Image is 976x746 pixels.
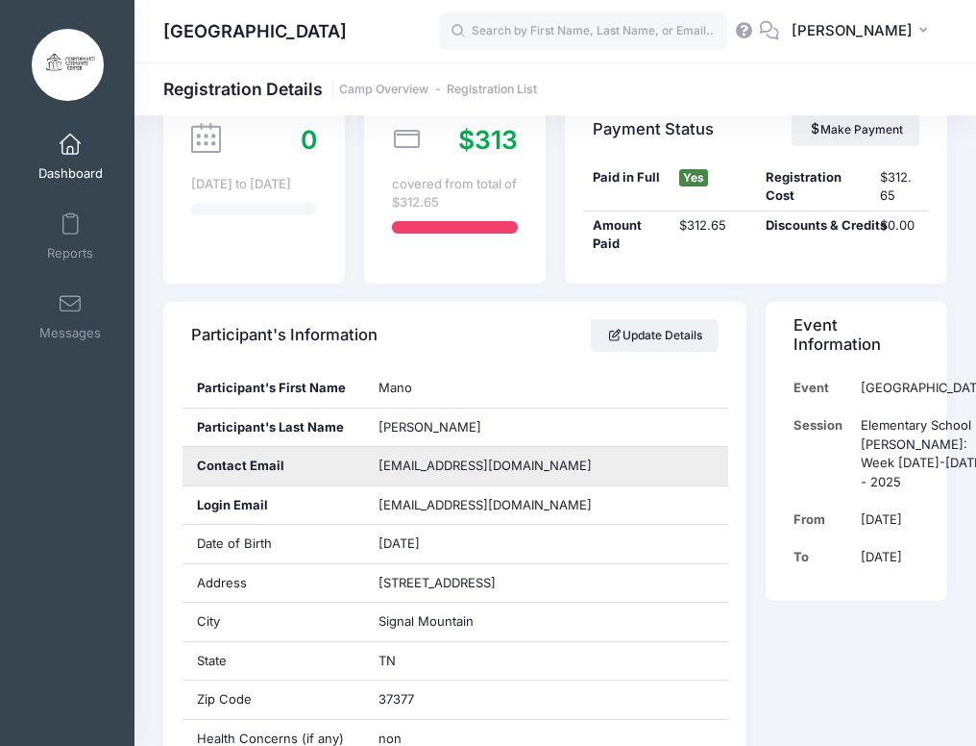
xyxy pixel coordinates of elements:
[183,369,364,408] div: Participant's First Name
[32,29,104,101] img: Mountain Arts Community Center
[392,175,518,212] div: covered from total of $312.65
[191,175,317,194] div: [DATE] to [DATE]
[378,691,414,707] span: 37377
[25,123,116,190] a: Dashboard
[183,564,364,603] div: Address
[793,538,852,576] td: To
[183,603,364,641] div: City
[339,83,428,97] a: Camp Overview
[163,79,537,99] h1: Registration Details
[756,216,871,254] div: Discounts & Credits
[378,613,474,629] span: Signal Mountain
[183,409,364,447] div: Participant's Last Name
[593,102,714,157] h4: Payment Status
[458,124,518,155] span: $313
[183,525,364,563] div: Date of Birth
[447,83,537,97] a: Registration List
[792,20,913,41] span: [PERSON_NAME]
[583,168,670,206] div: Paid in Full
[378,535,420,551] span: [DATE]
[183,642,364,681] div: State
[183,681,364,719] div: Zip Code
[378,731,402,746] span: non
[378,419,481,435] span: [PERSON_NAME]
[378,496,619,515] span: [EMAIL_ADDRESS][DOMAIN_NAME]
[183,486,364,525] div: Login Email
[779,10,947,54] button: [PERSON_NAME]
[871,216,929,254] div: $0.00
[191,309,378,363] h4: Participant's Information
[583,216,670,254] div: Amount Paid
[670,216,756,254] div: $312.65
[39,325,101,341] span: Messages
[793,369,852,407] td: Event
[47,245,93,261] span: Reports
[591,319,719,352] a: Update Details
[378,575,496,590] span: [STREET_ADDRESS]
[25,203,116,270] a: Reports
[378,380,412,395] span: Mano
[378,653,396,668] span: TN
[378,458,592,473] span: [EMAIL_ADDRESS][DOMAIN_NAME]
[793,309,913,363] h4: Event Information
[871,168,929,206] div: $312.65
[756,168,871,206] div: Registration Cost
[792,113,919,146] a: Make Payment
[793,501,852,538] td: From
[439,12,727,51] input: Search by First Name, Last Name, or Email...
[679,169,708,186] span: Yes
[163,10,347,54] h1: [GEOGRAPHIC_DATA]
[38,165,103,182] span: Dashboard
[25,283,116,350] a: Messages
[793,407,852,501] td: Session
[301,124,317,155] span: 0
[183,447,364,485] div: Contact Email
